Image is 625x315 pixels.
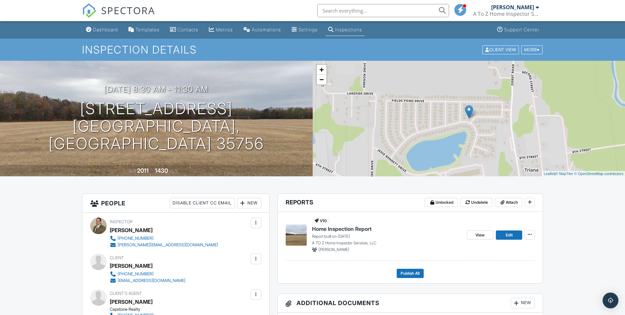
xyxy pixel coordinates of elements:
[555,172,573,176] a: © MapTiler
[110,225,153,235] div: [PERSON_NAME]
[491,4,534,11] div: [PERSON_NAME]
[206,24,236,36] a: Metrics
[326,24,365,36] a: Inspections
[101,3,155,17] span: SPECTORA
[167,24,201,36] a: Contacts
[289,24,320,36] a: Settings
[495,24,542,36] a: Support Center
[118,271,154,277] div: ‭[PHONE_NUMBER]‬
[298,27,318,32] div: Settings
[110,255,124,260] span: Client
[110,235,218,242] a: [PHONE_NUMBER]
[317,65,327,75] a: Zoom in
[252,27,281,32] div: Automations
[278,294,543,313] h3: Additional Documents
[82,3,97,18] img: The Best Home Inspection Software - Spectora
[178,27,198,32] div: Contacts
[542,171,625,177] div: |
[82,9,155,23] a: SPECTORA
[110,297,153,307] a: [PERSON_NAME]
[603,293,618,308] div: Open Intercom Messenger
[118,242,218,248] div: [PERSON_NAME][EMAIL_ADDRESS][DOMAIN_NAME]
[135,27,159,32] div: Templates
[110,277,185,284] a: [EMAIL_ADDRESS][DOMAIN_NAME]
[82,194,269,213] h3: People
[118,278,185,283] div: [EMAIL_ADDRESS][DOMAIN_NAME]
[129,169,136,174] span: Built
[170,198,235,208] div: Disable Client CC Email
[335,27,362,32] div: Inspections
[241,24,284,36] a: Automations (Basic)
[110,242,218,248] a: [PERSON_NAME][EMAIL_ADDRESS][DOMAIN_NAME]
[482,45,519,54] div: Client View
[118,236,154,241] div: [PHONE_NUMBER]
[137,167,149,174] div: 2011
[110,271,185,277] a: ‭[PHONE_NUMBER]‬
[110,291,142,296] span: Client's Agent
[574,172,623,176] a: © OpenStreetMap contributors
[11,100,302,152] h1: [STREET_ADDRESS] [GEOGRAPHIC_DATA], [GEOGRAPHIC_DATA] 35756
[317,75,327,85] a: Zoom out
[104,85,208,94] h3: [DATE] 8:30 am - 11:30 am
[544,172,554,176] a: Leaflet
[110,219,132,224] span: Inspector
[237,198,261,208] div: New
[155,167,168,174] div: 1430
[83,24,121,36] a: Dashboard
[110,307,191,312] div: Capstone Realty
[482,47,521,52] a: Client View
[504,27,539,32] div: Support Center
[521,45,543,54] div: More
[110,261,153,271] div: [PERSON_NAME]
[216,27,233,32] div: Metrics
[82,44,543,55] h1: Inspection Details
[169,169,178,174] span: sq. ft.
[473,11,539,17] div: A To Z Home Inspector Services, LLC
[511,298,535,308] div: New
[93,27,118,32] div: Dashboard
[317,4,449,17] input: Search everything...
[126,24,162,36] a: Templates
